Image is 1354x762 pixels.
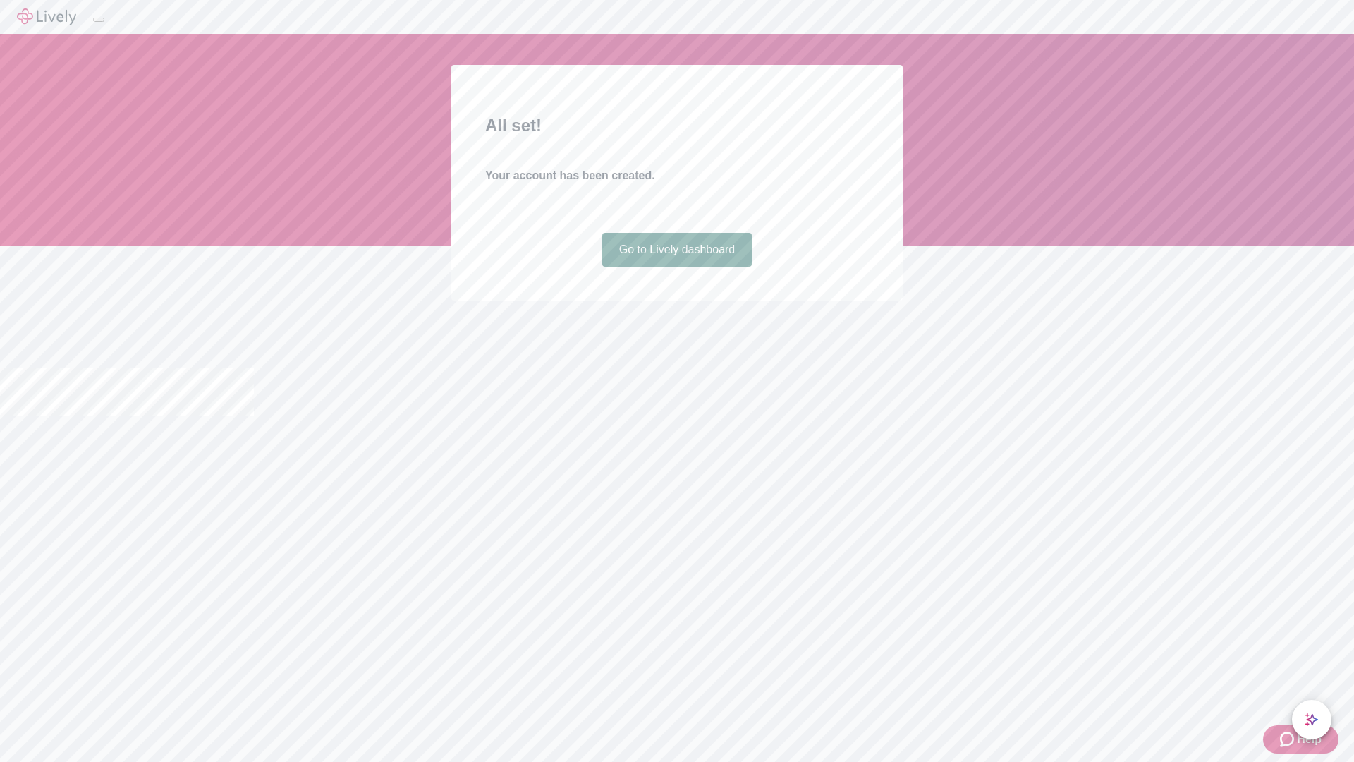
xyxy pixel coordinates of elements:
[485,167,869,184] h4: Your account has been created.
[602,233,752,267] a: Go to Lively dashboard
[93,18,104,22] button: Log out
[1297,731,1322,748] span: Help
[485,113,869,138] h2: All set!
[1292,700,1331,739] button: chat
[1263,725,1338,754] button: Zendesk support iconHelp
[1280,731,1297,748] svg: Zendesk support icon
[1305,713,1319,727] svg: Lively AI Assistant
[17,8,76,25] img: Lively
